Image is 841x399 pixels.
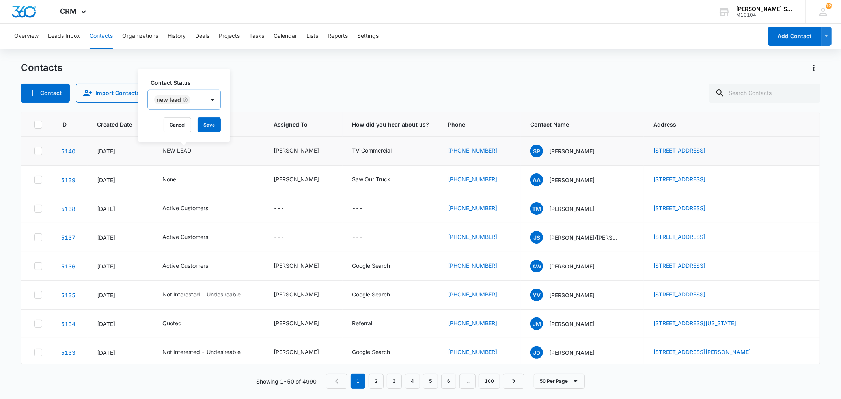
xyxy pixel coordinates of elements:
a: [STREET_ADDRESS] [653,147,705,154]
div: Phone - (219) 276-2477 - Select to Edit Field [448,204,511,213]
a: [STREET_ADDRESS] [653,262,705,269]
p: [PERSON_NAME] [549,291,595,299]
a: Navigate to contact details page for Jason Morey [61,321,75,327]
div: [PERSON_NAME] [274,261,319,270]
a: Page 2 [369,374,384,389]
button: Add Contact [21,84,70,103]
a: [PHONE_NUMBER] [448,175,497,183]
div: Contact Status - None - Select to Edit Field [162,175,190,185]
div: NEW LEAD [162,146,191,155]
a: [STREET_ADDRESS] [653,291,705,298]
span: Contact Name [530,120,623,129]
div: Active Customers [162,261,208,270]
div: Assigned To - Kenneth Florman - Select to Edit Field [274,348,333,357]
div: None [162,175,176,183]
div: Contact Name - Ty Marrs - Select to Edit Field [530,202,609,215]
button: Actions [807,62,820,74]
span: sp [530,145,543,157]
span: Created Date [97,120,132,129]
div: [DATE] [97,291,144,299]
p: [PERSON_NAME] [549,205,595,213]
span: AW [530,260,543,272]
p: [PERSON_NAME] [549,320,595,328]
div: How did you hear about us? - Google Search - Select to Edit Field [352,261,404,271]
span: JS [530,231,543,244]
a: Page 3 [387,374,402,389]
a: [STREET_ADDRESS] [653,205,705,211]
div: Assigned To - Kenneth Florman - Select to Edit Field [274,146,333,156]
a: Navigate to contact details page for Ty Marrs [61,205,75,212]
div: Address - 20427 Balsum Lane, Crest Hill, IL, 60403 - Select to Edit Field [653,175,720,185]
div: Assigned To - Jim McDevitt - Select to Edit Field [274,261,333,271]
div: How did you hear about us? - Referral - Select to Edit Field [352,319,386,328]
a: Navigate to contact details page for stephanie pickett [61,148,75,155]
div: [DATE] [97,349,144,357]
span: YV [530,289,543,301]
a: [PHONE_NUMBER] [448,319,497,327]
div: How did you hear about us? - Saw Our Truck - Select to Edit Field [352,175,405,185]
button: Import Contacts [76,84,148,103]
a: [STREET_ADDRESS] [653,176,705,183]
div: Phone - (847) 848-1844 - Select to Edit Field [448,348,511,357]
p: Showing 1-50 of 4990 [256,377,317,386]
div: Address - 205 Canterbury, Aurora, IL, 60506 - Select to Edit Field [653,233,720,242]
div: Assigned To - - Select to Edit Field [274,233,298,242]
button: Add Contact [768,27,821,46]
div: How did you hear about us? - TV Commercial - Select to Edit Field [352,146,406,156]
a: Navigate to contact details page for John/chris Sullivan [61,234,75,241]
button: Projects [219,24,240,49]
a: Page 6 [441,374,456,389]
div: Contact Name - Yasel Valladares - Select to Edit Field [530,289,609,301]
div: Address - 1901 Buffalo Bend, Lewisville, TX, 75067 - Select to Edit Field [653,261,720,271]
div: Google Search [352,261,390,270]
span: Address [653,120,795,129]
p: [PERSON_NAME]/[PERSON_NAME] [549,233,620,242]
div: NEW LEAD [157,97,181,103]
span: TM [530,202,543,215]
button: Tasks [249,24,264,49]
button: Organizations [122,24,158,49]
div: Contact Status - Not Interested - Undesireable - Select to Edit Field [162,348,255,357]
a: [PHONE_NUMBER] [448,233,497,241]
button: Overview [14,24,39,49]
div: Contact Name - John/chris Sullivan - Select to Edit Field [530,231,634,244]
button: Cancel [164,117,191,132]
div: Contact Status - Active Customers - Select to Edit Field [162,233,222,242]
div: Contact Status - Active Customers - Select to Edit Field [162,204,222,213]
span: AA [530,173,543,186]
div: [PERSON_NAME] [274,146,319,155]
a: Navigate to contact details page for Andrea Williamson [61,263,75,270]
div: Address - 711 highland ave, Alton, IL, 62002 - Select to Edit Field [653,146,720,156]
div: Google Search [352,290,390,298]
button: Settings [357,24,379,49]
div: Contact Name - Archibald Agyemang - Select to Edit Field [530,173,609,186]
div: TV Commercial [352,146,392,155]
div: Assigned To - Jim McDevitt - Select to Edit Field [274,175,333,185]
div: --- [352,204,363,213]
button: History [168,24,186,49]
em: 1 [351,374,365,389]
div: Contact Name - Jason Daluga - Select to Edit Field [530,346,609,359]
div: How did you hear about us? - Google Search - Select to Edit Field [352,290,404,300]
a: Navigate to contact details page for Jason Daluga [61,349,75,356]
div: Address - 7238 Chestnut, Hammond, IN, 46324 - Select to Edit Field [653,204,720,213]
button: 50 Per Page [534,374,585,389]
button: Lists [306,24,318,49]
div: Google Search [352,348,390,356]
a: [PHONE_NUMBER] [448,146,497,155]
div: Contact Status - Active Customers - Select to Edit Field [162,261,222,271]
div: Not Interested - Undesireable [162,348,241,356]
div: Phone - (773) 801-6955 - Select to Edit Field [448,290,511,300]
a: [PHONE_NUMBER] [448,204,497,212]
div: Phone - (630) 453-9373 - Select to Edit Field [448,319,511,328]
a: Page 5 [423,374,438,389]
p: [PERSON_NAME] [549,349,595,357]
div: [DATE] [97,320,144,328]
div: How did you hear about us? - - Select to Edit Field [352,204,377,213]
span: How did you hear about us? [352,120,429,129]
button: Contacts [90,24,113,49]
div: Address - 1037 N karlov ave, Chicago, Il, 60651 - Select to Edit Field [653,290,720,300]
span: JM [530,317,543,330]
div: --- [274,204,284,213]
input: Search Contacts [709,84,820,103]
